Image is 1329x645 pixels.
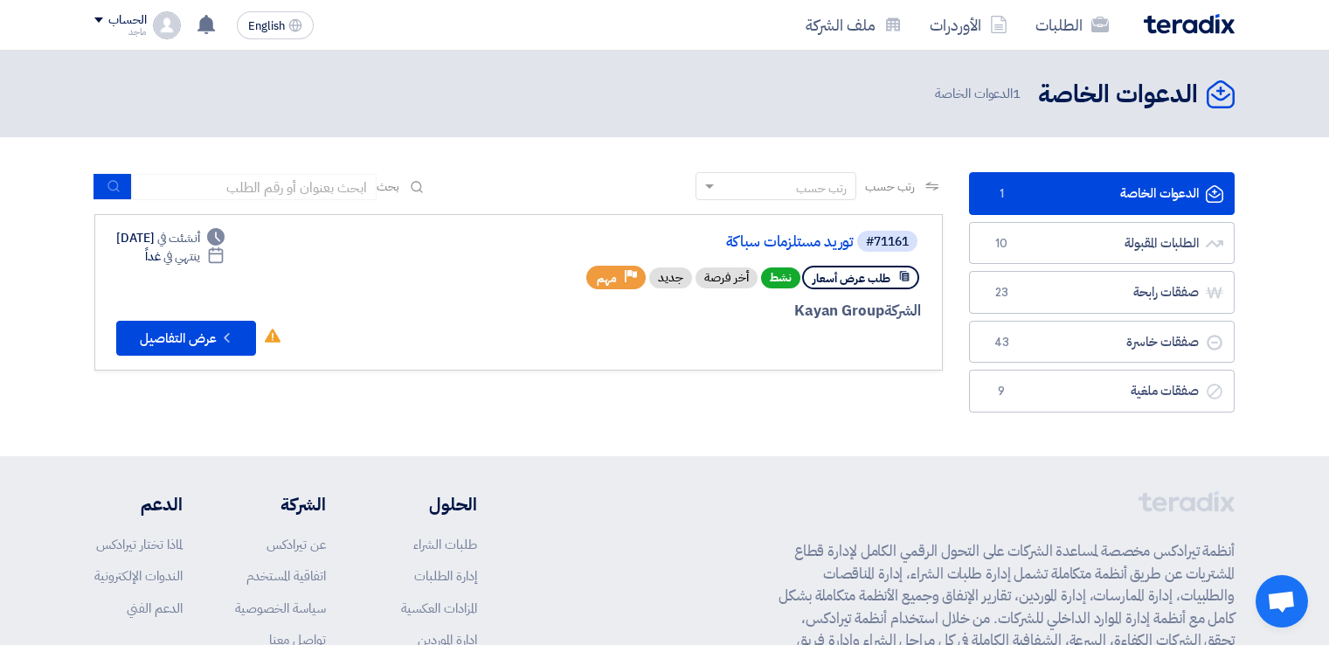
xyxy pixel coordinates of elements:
[813,270,890,287] span: طلب عرض أسعار
[235,491,326,517] li: الشركة
[884,300,922,322] span: الشركة
[991,383,1012,400] span: 9
[235,599,326,618] a: سياسة الخصوصية
[401,599,477,618] a: المزادات العكسية
[991,334,1012,351] span: 43
[916,4,1021,45] a: الأوردرات
[796,179,847,198] div: رتب حسب
[866,236,909,248] div: #71161
[597,270,617,287] span: مهم
[378,491,477,517] li: الحلول
[145,247,225,266] div: غداً
[94,491,183,517] li: الدعم
[649,267,692,288] div: جديد
[991,284,1012,302] span: 23
[792,4,916,45] a: ملف الشركة
[969,370,1235,413] a: صفقات ملغية9
[501,300,921,322] div: Kayan Group
[1144,14,1235,34] img: Teradix logo
[969,271,1235,314] a: صفقات رابحة23
[969,172,1235,215] a: الدعوات الخاصة1
[132,174,377,200] input: ابحث بعنوان أو رقم الطلب
[865,177,915,196] span: رتب حسب
[96,535,183,554] a: لماذا تختار تيرادكس
[266,535,326,554] a: عن تيرادكس
[248,20,285,32] span: English
[969,222,1235,265] a: الطلبات المقبولة10
[414,566,477,586] a: إدارة الطلبات
[377,177,399,196] span: بحث
[761,267,800,288] span: نشط
[991,185,1012,203] span: 1
[108,13,146,28] div: الحساب
[157,229,199,247] span: أنشئت في
[116,229,225,247] div: [DATE]
[935,84,1024,104] span: الدعوات الخاصة
[1013,84,1021,103] span: 1
[163,247,199,266] span: ينتهي في
[969,321,1235,364] a: صفقات خاسرة43
[116,321,256,356] button: عرض التفاصيل
[1256,575,1308,628] a: Open chat
[153,11,181,39] img: profile_test.png
[246,566,326,586] a: اتفاقية المستخدم
[94,27,146,37] div: ماجد
[504,234,854,250] a: توريد مستلزمات سباكة
[991,235,1012,253] span: 10
[237,11,314,39] button: English
[94,566,183,586] a: الندوات الإلكترونية
[413,535,477,554] a: طلبات الشراء
[1021,4,1123,45] a: الطلبات
[696,267,758,288] div: أخر فرصة
[127,599,183,618] a: الدعم الفني
[1038,78,1198,112] h2: الدعوات الخاصة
